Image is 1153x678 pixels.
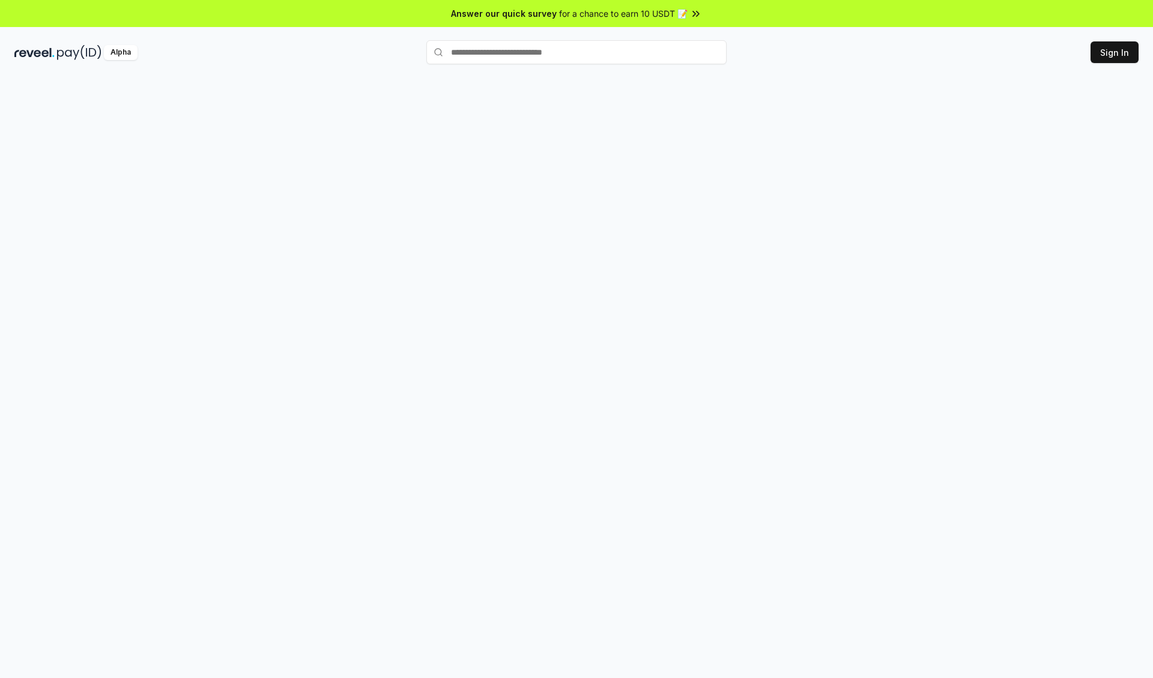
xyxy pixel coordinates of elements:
img: pay_id [57,45,101,60]
span: Answer our quick survey [451,7,557,20]
img: reveel_dark [14,45,55,60]
button: Sign In [1091,41,1139,63]
span: for a chance to earn 10 USDT 📝 [559,7,688,20]
div: Alpha [104,45,138,60]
